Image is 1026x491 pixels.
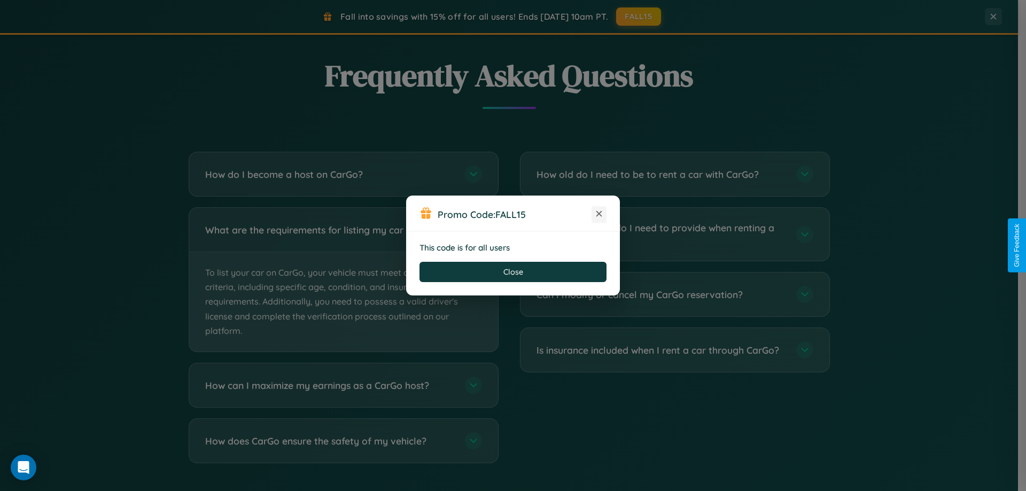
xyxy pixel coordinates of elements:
b: FALL15 [495,208,526,220]
button: Close [419,262,607,282]
div: Open Intercom Messenger [11,455,36,480]
h3: Promo Code: [438,208,592,220]
strong: This code is for all users [419,243,510,253]
div: Give Feedback [1013,224,1021,267]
